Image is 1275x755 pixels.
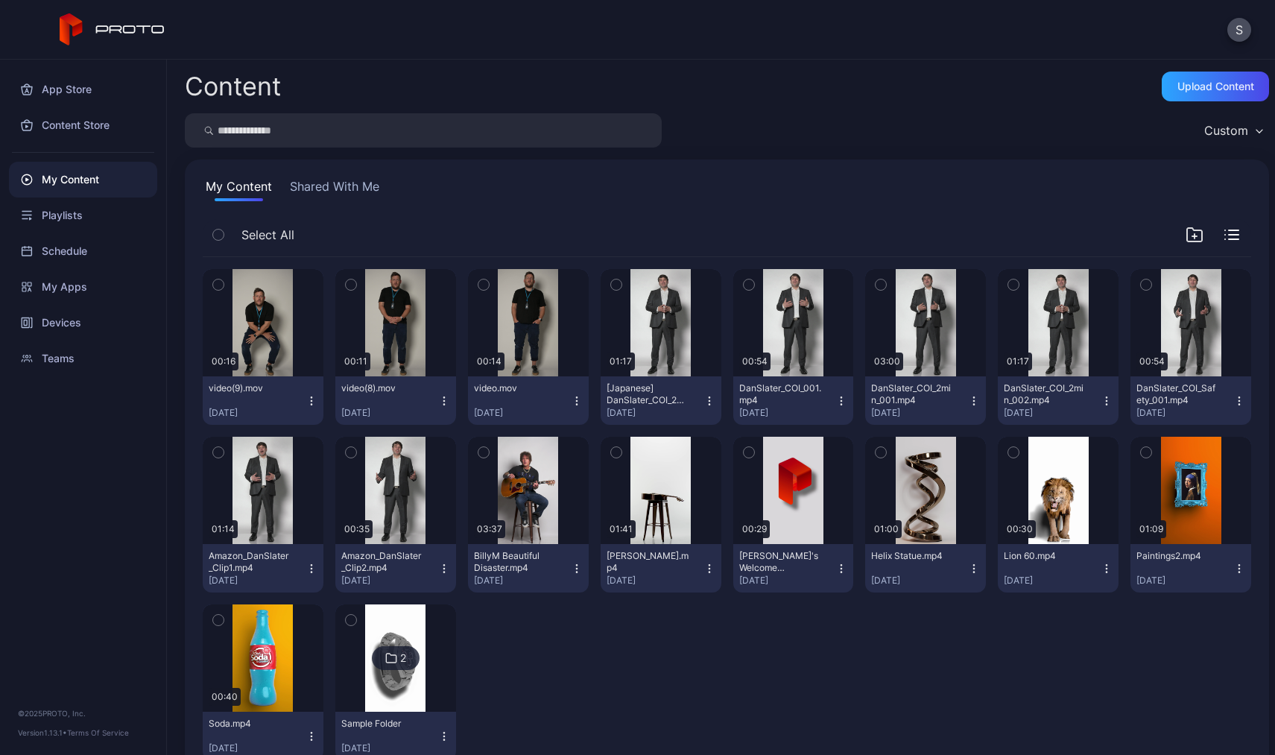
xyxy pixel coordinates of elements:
[335,544,456,593] button: Amazon_DanSlater_Clip2.mp4[DATE]
[474,407,571,419] div: [DATE]
[18,728,67,737] span: Version 1.13.1 •
[1204,123,1248,138] div: Custom
[733,544,854,593] button: [PERSON_NAME]'s Welcome Video.mp4[DATE]
[998,544,1119,593] button: Lion 60.mp4[DATE]
[871,382,953,406] div: DanSlater_COI_2min_001.mp4
[1136,550,1218,562] div: Paintings2.mp4
[865,376,986,425] button: DanSlater_COI_2min_001.mp4[DATE]
[601,376,721,425] button: [Japanese] DanSlater_COI_2min_002.mp4[DATE]
[185,74,281,99] div: Content
[9,305,157,341] a: Devices
[739,575,836,587] div: [DATE]
[209,575,306,587] div: [DATE]
[335,376,456,425] button: video(8).mov[DATE]
[1136,575,1233,587] div: [DATE]
[1004,550,1086,562] div: Lion 60.mp4
[341,382,423,394] div: video(8).mov
[400,651,406,665] div: 2
[209,382,291,394] div: video(9).mov
[9,198,157,233] a: Playlists
[9,269,157,305] a: My Apps
[998,376,1119,425] button: DanSlater_COI_2min_002.mp4[DATE]
[1004,575,1101,587] div: [DATE]
[1004,382,1086,406] div: DanSlater_COI_2min_002.mp4
[9,162,157,198] a: My Content
[739,407,836,419] div: [DATE]
[341,550,423,574] div: Amazon_DanSlater_Clip2.mp4
[1162,72,1269,101] button: Upload Content
[607,382,689,406] div: [Japanese] DanSlater_COI_2min_002.mp4
[9,72,157,107] a: App Store
[474,382,556,394] div: video.mov
[341,575,438,587] div: [DATE]
[739,550,821,574] div: David's Welcome Video.mp4
[9,341,157,376] a: Teams
[871,407,968,419] div: [DATE]
[468,544,589,593] button: BillyM Beautiful Disaster.mp4[DATE]
[865,544,986,593] button: Helix Statue.mp4[DATE]
[9,107,157,143] a: Content Store
[18,707,148,719] div: © 2025 PROTO, Inc.
[468,376,589,425] button: video.mov[DATE]
[601,544,721,593] button: [PERSON_NAME].mp4[DATE]
[9,233,157,269] a: Schedule
[607,575,703,587] div: [DATE]
[203,376,323,425] button: video(9).mov[DATE]
[871,575,968,587] div: [DATE]
[733,376,854,425] button: DanSlater_COI_001.mp4[DATE]
[209,718,291,730] div: Soda.mp4
[203,177,275,201] button: My Content
[209,407,306,419] div: [DATE]
[209,742,306,754] div: [DATE]
[1197,113,1269,148] button: Custom
[1136,382,1218,406] div: DanSlater_COI_Safety_001.mp4
[341,407,438,419] div: [DATE]
[203,544,323,593] button: Amazon_DanSlater_Clip1.mp4[DATE]
[341,742,438,754] div: [DATE]
[474,550,556,574] div: BillyM Beautiful Disaster.mp4
[607,550,689,574] div: BillyM Silhouette.mp4
[287,177,382,201] button: Shared With Me
[1177,80,1254,92] div: Upload Content
[1227,18,1251,42] button: S
[67,728,129,737] a: Terms Of Service
[1004,407,1101,419] div: [DATE]
[739,382,821,406] div: DanSlater_COI_001.mp4
[607,407,703,419] div: [DATE]
[1136,407,1233,419] div: [DATE]
[474,575,571,587] div: [DATE]
[1130,544,1251,593] button: Paintings2.mp4[DATE]
[241,226,294,244] span: Select All
[209,550,291,574] div: Amazon_DanSlater_Clip1.mp4
[341,718,423,730] div: Sample Folder
[871,550,953,562] div: Helix Statue.mp4
[1130,376,1251,425] button: DanSlater_COI_Safety_001.mp4[DATE]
